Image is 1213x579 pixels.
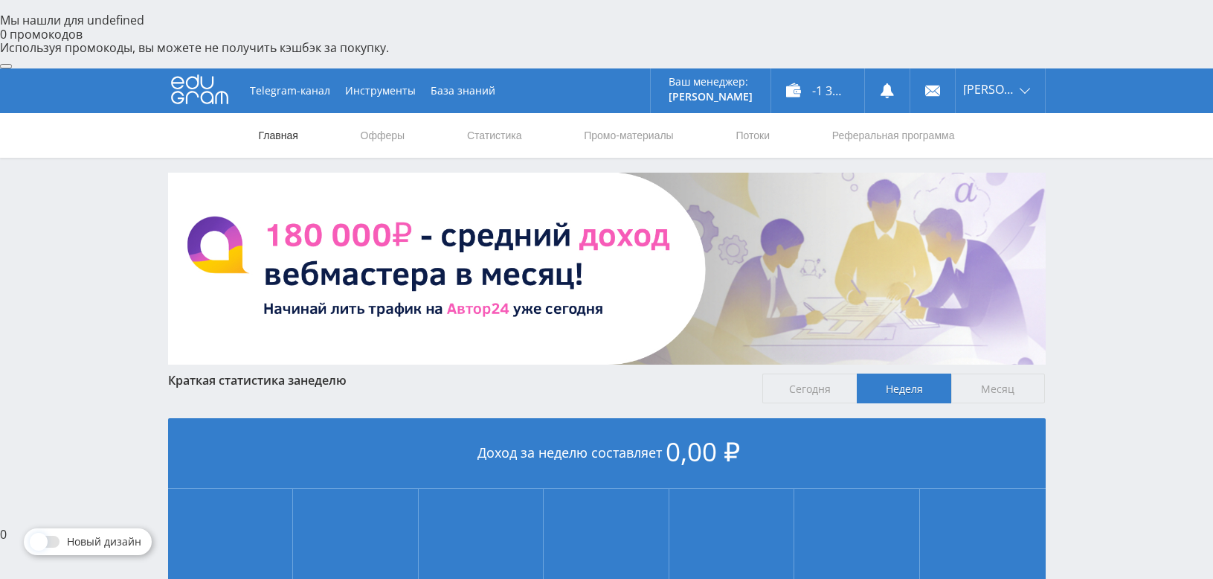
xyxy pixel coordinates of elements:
span: Сегодня [762,374,857,403]
div: Доход за неделю составляет [168,418,1046,489]
a: Реферальная программа [831,113,956,158]
span: Месяц [951,374,1046,403]
span: неделю [300,372,347,388]
p: Ваш менеджер: [669,76,753,88]
a: База знаний [423,68,503,113]
a: Статистика [466,113,524,158]
span: 0,00 ₽ [666,434,740,469]
div: Краткая статистика за [168,374,748,387]
a: Промо-материалы [582,113,675,158]
a: Telegram-канал [242,68,338,113]
button: Инструменты [338,68,423,113]
span: Неделя [857,374,951,403]
a: Главная [257,113,300,158]
span: [PERSON_NAME] [963,83,1015,95]
span: Новый дизайн [67,536,141,548]
p: [PERSON_NAME] [669,91,753,103]
img: BannerAvtor24 [168,173,1046,365]
a: -1 360,00 ₽ [771,68,864,113]
a: Офферы [359,113,407,158]
a: Потоки [734,113,771,158]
